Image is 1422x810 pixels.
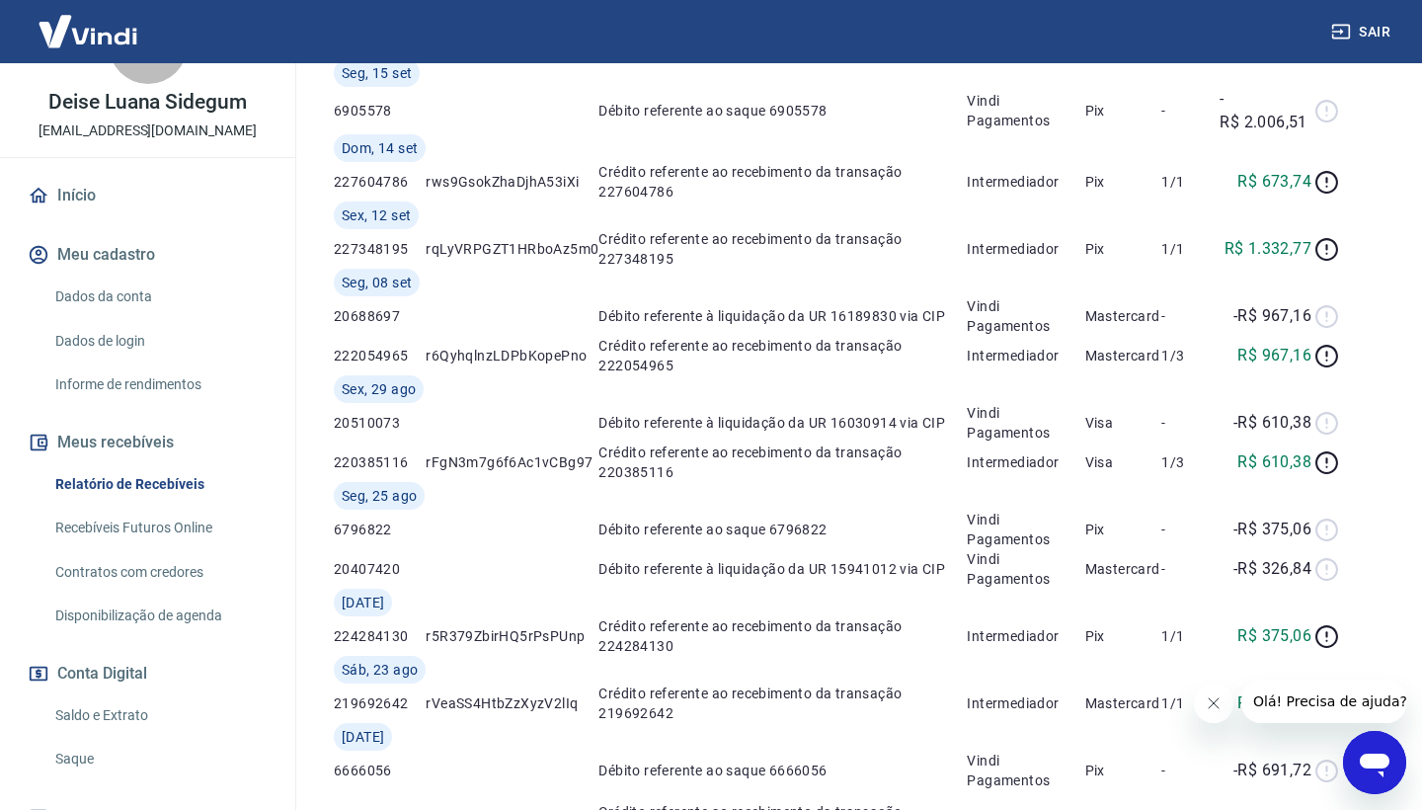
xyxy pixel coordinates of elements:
span: Seg, 15 set [342,63,412,83]
p: Débito referente à liquidação da UR 15941012 via CIP [598,559,967,579]
p: rFgN3m7g6f6Ac1vCBg97 [426,452,598,472]
p: R$ 375,06 [1237,624,1311,648]
p: rVeaSS4HtbZzXyzV2lIq [426,693,598,713]
p: Pix [1085,239,1162,259]
p: Débito referente à liquidação da UR 16189830 via CIP [598,306,967,326]
p: - [1161,761,1220,780]
p: Pix [1085,520,1162,539]
iframe: Fechar mensagem [1194,684,1233,723]
p: 6666056 [334,761,426,780]
p: Intermediador [967,693,1084,713]
p: 227348195 [334,239,426,259]
p: Vindi Pagamentos [967,751,1084,790]
p: Vindi Pagamentos [967,296,1084,336]
p: -R$ 967,16 [1233,304,1311,328]
button: Sair [1327,14,1398,50]
p: -R$ 2.006,51 [1220,87,1311,134]
p: [EMAIL_ADDRESS][DOMAIN_NAME] [39,121,257,141]
button: Meu cadastro [24,233,272,277]
p: Débito referente ao saque 6905578 [598,101,967,121]
p: Intermediador [967,452,1084,472]
span: Sex, 29 ago [342,379,416,399]
p: 1/1 [1161,693,1220,713]
p: Pix [1085,761,1162,780]
span: Sáb, 23 ago [342,660,418,680]
span: Sex, 12 set [342,205,411,225]
span: [DATE] [342,727,384,747]
p: 1/1 [1161,172,1220,192]
p: 20688697 [334,306,426,326]
p: Visa [1085,452,1162,472]
p: R$ 967,16 [1237,344,1311,367]
p: Débito referente ao saque 6666056 [598,761,967,780]
span: [DATE] [342,593,384,612]
p: 224284130 [334,626,426,646]
p: 222054965 [334,346,426,365]
p: Intermediador [967,172,1084,192]
iframe: Mensagem da empresa [1241,680,1406,723]
p: - [1161,520,1220,539]
span: Olá! Precisa de ajuda? [12,14,166,30]
p: 1/3 [1161,346,1220,365]
p: R$ 673,74 [1237,170,1311,194]
p: Crédito referente ao recebimento da transação 227348195 [598,229,967,269]
p: Mastercard [1085,306,1162,326]
p: 20510073 [334,413,426,433]
a: Contratos com credores [47,552,272,593]
p: Débito referente ao saque 6796822 [598,520,967,539]
p: 1/3 [1161,452,1220,472]
a: Saldo e Extrato [47,695,272,736]
p: Deise Luana Sidegum [48,92,247,113]
p: Crédito referente ao recebimento da transação 227604786 [598,162,967,202]
img: Vindi [24,1,152,61]
p: Vindi Pagamentos [967,91,1084,130]
p: 6796822 [334,520,426,539]
p: Vindi Pagamentos [967,403,1084,443]
p: Crédito referente ao recebimento da transação 220385116 [598,443,967,482]
p: Mastercard [1085,346,1162,365]
p: r6QyhqlnzLDPbKopePno [426,346,598,365]
p: r5R379ZbirHQ5rPsPUnp [426,626,598,646]
p: - [1161,101,1220,121]
a: Dados da conta [47,277,272,317]
a: Informe de rendimentos [47,364,272,405]
span: Seg, 08 set [342,273,412,292]
p: Intermediador [967,239,1084,259]
p: 219692642 [334,693,426,713]
p: -R$ 375,06 [1233,518,1311,541]
p: - [1161,559,1220,579]
p: 1/1 [1161,626,1220,646]
button: Meus recebíveis [24,421,272,464]
a: Início [24,174,272,217]
p: Vindi Pagamentos [967,549,1084,589]
p: 20407420 [334,559,426,579]
a: Recebíveis Futuros Online [47,508,272,548]
a: Disponibilização de agenda [47,596,272,636]
p: Mastercard [1085,559,1162,579]
p: Crédito referente ao recebimento da transação 219692642 [598,684,967,723]
span: Dom, 14 set [342,138,418,158]
p: -R$ 610,38 [1233,411,1311,435]
p: 1/1 [1161,239,1220,259]
p: Pix [1085,172,1162,192]
p: Pix [1085,626,1162,646]
p: Débito referente à liquidação da UR 16030914 via CIP [598,413,967,433]
p: R$ 1.332,77 [1224,237,1311,261]
p: - [1161,306,1220,326]
p: Pix [1085,101,1162,121]
p: Crédito referente ao recebimento da transação 222054965 [598,336,967,375]
p: rws9GsokZhaDjhA53iXi [426,172,598,192]
iframe: Botão para abrir a janela de mensagens [1343,731,1406,794]
p: -R$ 326,84 [1233,557,1311,581]
p: Intermediador [967,346,1084,365]
p: Intermediador [967,626,1084,646]
p: -R$ 691,72 [1233,759,1311,782]
p: rqLyVRPGZT1HRboAz5m0 [426,239,598,259]
p: Vindi Pagamentos [967,510,1084,549]
span: Seg, 25 ago [342,486,417,506]
p: - [1161,413,1220,433]
p: Mastercard [1085,693,1162,713]
p: 6905578 [334,101,426,121]
button: Conta Digital [24,652,272,695]
p: R$ 610,38 [1237,450,1311,474]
